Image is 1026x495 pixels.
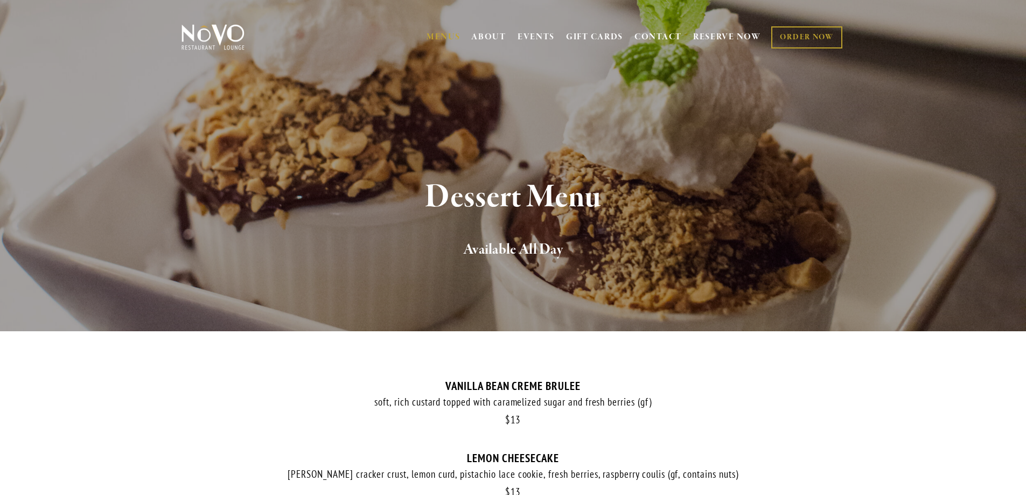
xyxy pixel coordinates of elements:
[199,180,827,215] h1: Dessert Menu
[634,27,682,47] a: CONTACT
[199,239,827,261] h2: Available All Day
[566,27,623,47] a: GIFT CARDS
[693,27,761,47] a: RESERVE NOW
[427,32,460,43] a: MENUS
[179,468,847,481] div: [PERSON_NAME] cracker crust, lemon curd, pistachio lace cookie, fresh berries, raspberry coulis (...
[179,451,847,465] div: LEMON CHEESECAKE
[179,414,847,426] div: 13
[179,379,847,393] div: VANILLA BEAN CREME BRULEE
[518,32,555,43] a: EVENTS
[179,24,247,51] img: Novo Restaurant &amp; Lounge
[505,413,511,426] span: $
[179,395,847,409] div: soft, rich custard topped with caramelized sugar and fresh berries (gf)
[771,26,842,48] a: ORDER NOW
[471,32,506,43] a: ABOUT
